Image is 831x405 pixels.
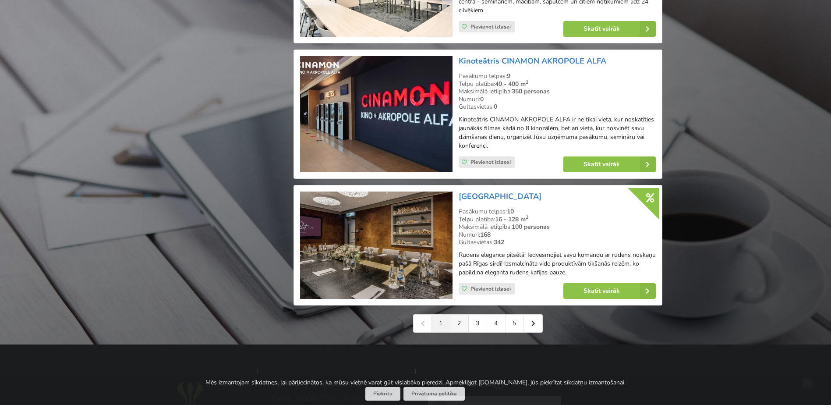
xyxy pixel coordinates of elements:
div: Gultasvietas: [459,238,656,246]
p: Kinoteātris CINAMON AKROPOLE ALFA ir ne tikai vieta, kur noskatīties jaunākās filmas kādā no 8 ki... [459,115,656,150]
div: Pasākumu telpas: [459,208,656,216]
a: 4 [487,315,506,332]
div: Numuri: [459,96,656,103]
img: Neierastas vietas | Rīga | Kinoteātris CINAMON AKROPOLE ALFA [300,56,452,172]
strong: 168 [480,231,491,239]
strong: 350 personas [512,87,550,96]
img: Viesnīca | Rīga | Grand Poet Hotel [300,192,452,299]
button: Piekrītu [365,387,400,401]
span: Pievienot izlasei [470,23,511,30]
a: [GEOGRAPHIC_DATA] [459,191,541,202]
strong: 9 [507,72,510,80]
span: Pievienot izlasei [470,285,511,292]
div: Telpu platība: [459,80,656,88]
a: Kinoteātris CINAMON AKROPOLE ALFA [459,56,606,66]
a: 3 [469,315,487,332]
a: Skatīt vairāk [563,283,656,299]
strong: 0 [480,95,484,103]
strong: 342 [494,238,504,246]
a: Skatīt vairāk [563,21,656,37]
a: 1 [432,315,450,332]
sup: 2 [526,214,528,220]
div: Gultasvietas: [459,103,656,111]
strong: 0 [494,103,497,111]
div: Maksimālā ietilpība: [459,88,656,96]
div: Pasākumu telpas: [459,72,656,80]
div: Telpu platība: [459,216,656,224]
strong: 100 personas [512,223,550,231]
strong: 16 - 128 m [495,215,528,224]
a: 5 [506,315,524,332]
strong: 10 [507,207,514,216]
div: Numuri: [459,231,656,239]
a: Skatīt vairāk [563,156,656,172]
div: Maksimālā ietilpība: [459,223,656,231]
strong: 40 - 400 m [495,80,528,88]
span: Pievienot izlasei [470,159,511,166]
p: Rudens elegance pilsētā! Iedvesmojiet savu komandu ar rudens noskaņu pašā Rīgas sirdī! Izsmalcinā... [459,251,656,277]
sup: 2 [526,79,528,85]
a: Privātuma politika [403,387,465,401]
a: 2 [450,315,469,332]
